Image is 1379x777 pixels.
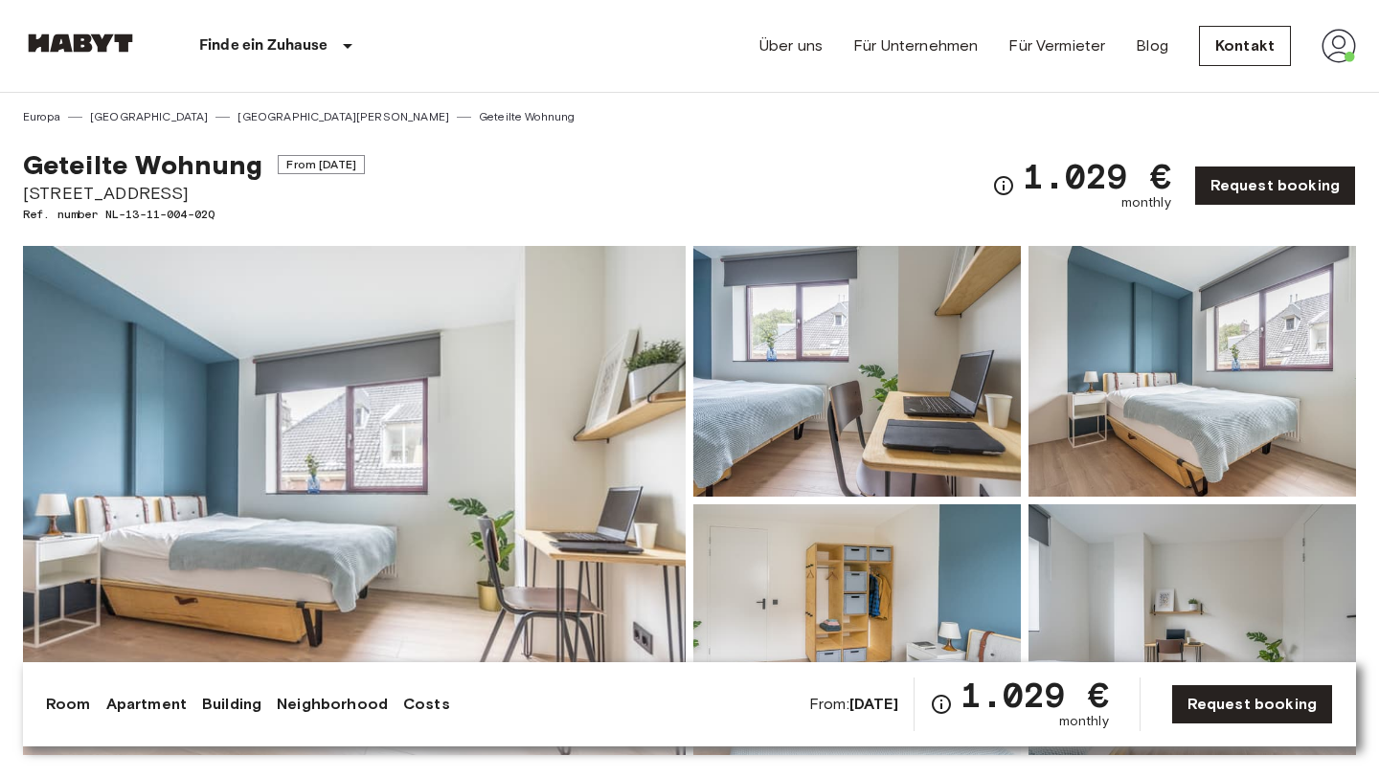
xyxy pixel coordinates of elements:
a: Kontakt [1199,26,1291,66]
a: Apartment [106,693,187,716]
span: monthly [1121,193,1171,212]
a: [GEOGRAPHIC_DATA][PERSON_NAME] [237,108,449,125]
img: avatar [1322,29,1356,63]
img: Picture of unit NL-13-11-004-02Q [693,246,1021,497]
a: Costs [403,693,450,716]
span: Geteilte Wohnung [23,148,262,181]
img: Picture of unit NL-13-11-004-02Q [1029,504,1356,755]
a: [GEOGRAPHIC_DATA] [90,108,209,125]
span: Ref. number NL-13-11-004-02Q [23,206,365,223]
a: Request booking [1171,684,1333,724]
a: Request booking [1194,166,1356,206]
a: Neighborhood [277,693,388,716]
img: Habyt [23,33,138,53]
svg: Check cost overview for full price breakdown. Please note that discounts apply to new joiners onl... [930,693,953,716]
img: Picture of unit NL-13-11-004-02Q [1029,246,1356,497]
a: Building [202,693,261,716]
img: Marketing picture of unit NL-13-11-004-02Q [23,246,686,755]
span: monthly [1059,712,1109,731]
span: From: [809,694,898,715]
svg: Check cost overview for full price breakdown. Please note that discounts apply to new joiners onl... [992,174,1015,197]
a: Für Vermieter [1008,34,1105,57]
a: Über uns [759,34,823,57]
p: Finde ein Zuhause [199,34,328,57]
img: Picture of unit NL-13-11-004-02Q [693,504,1021,755]
a: Europa [23,108,60,125]
span: 1.029 € [961,677,1109,712]
span: From [DATE] [278,155,365,174]
b: [DATE] [849,695,898,713]
a: Blog [1136,34,1168,57]
span: [STREET_ADDRESS] [23,181,365,206]
a: Geteilte Wohnung [479,108,575,125]
a: Für Unternehmen [853,34,978,57]
span: 1.029 € [1023,159,1171,193]
a: Room [46,693,91,716]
